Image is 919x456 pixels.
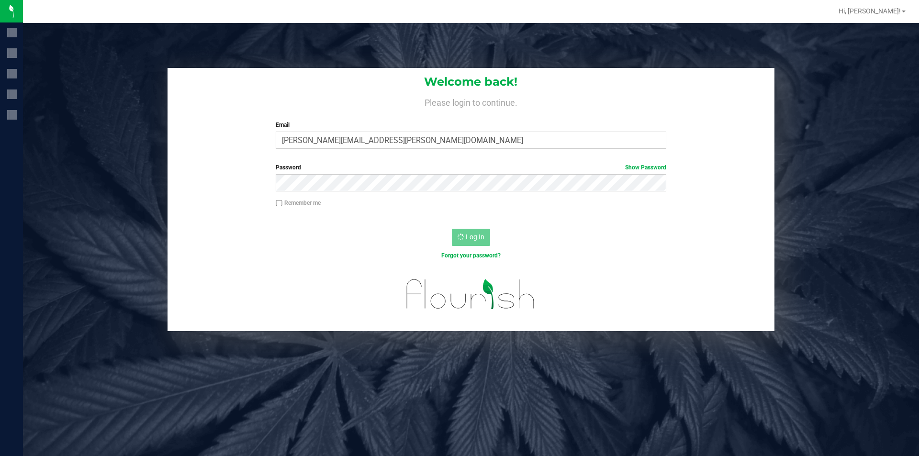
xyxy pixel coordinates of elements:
[466,233,484,241] span: Log In
[168,76,774,88] h1: Welcome back!
[452,229,490,246] button: Log In
[276,200,282,207] input: Remember me
[395,270,547,319] img: flourish_logo.svg
[276,164,301,171] span: Password
[839,7,901,15] span: Hi, [PERSON_NAME]!
[276,199,321,207] label: Remember me
[441,252,501,259] a: Forgot your password?
[168,96,774,107] h4: Please login to continue.
[276,121,666,129] label: Email
[625,164,666,171] a: Show Password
